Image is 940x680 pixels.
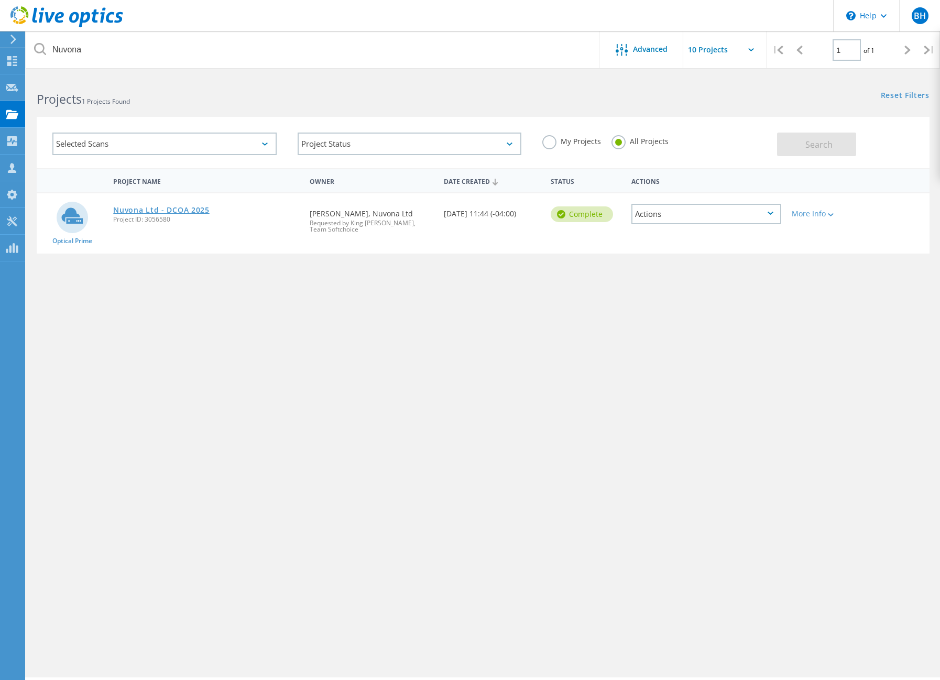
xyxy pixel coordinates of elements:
[864,46,875,55] span: of 1
[304,171,439,190] div: Owner
[777,133,856,156] button: Search
[52,133,277,155] div: Selected Scans
[881,92,930,101] a: Reset Filters
[52,238,92,244] span: Optical Prime
[439,171,545,191] div: Date Created
[792,210,852,217] div: More Info
[542,135,601,145] label: My Projects
[545,171,626,190] div: Status
[633,46,668,53] span: Advanced
[551,206,613,222] div: Complete
[846,11,856,20] svg: \n
[26,31,600,68] input: Search projects by name, owner, ID, company, etc
[304,193,439,243] div: [PERSON_NAME], Nuvona Ltd
[113,216,299,223] span: Project ID: 3056580
[626,171,787,190] div: Actions
[82,97,130,106] span: 1 Projects Found
[108,171,304,190] div: Project Name
[113,206,209,214] a: Nuvona Ltd - DCOA 2025
[10,22,123,29] a: Live Optics Dashboard
[914,12,926,20] span: BH
[439,193,545,228] div: [DATE] 11:44 (-04:00)
[310,220,433,233] span: Requested by King [PERSON_NAME], Team Softchoice
[298,133,522,155] div: Project Status
[919,31,940,69] div: |
[37,91,82,107] b: Projects
[767,31,789,69] div: |
[805,139,833,150] span: Search
[631,204,782,224] div: Actions
[611,135,669,145] label: All Projects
